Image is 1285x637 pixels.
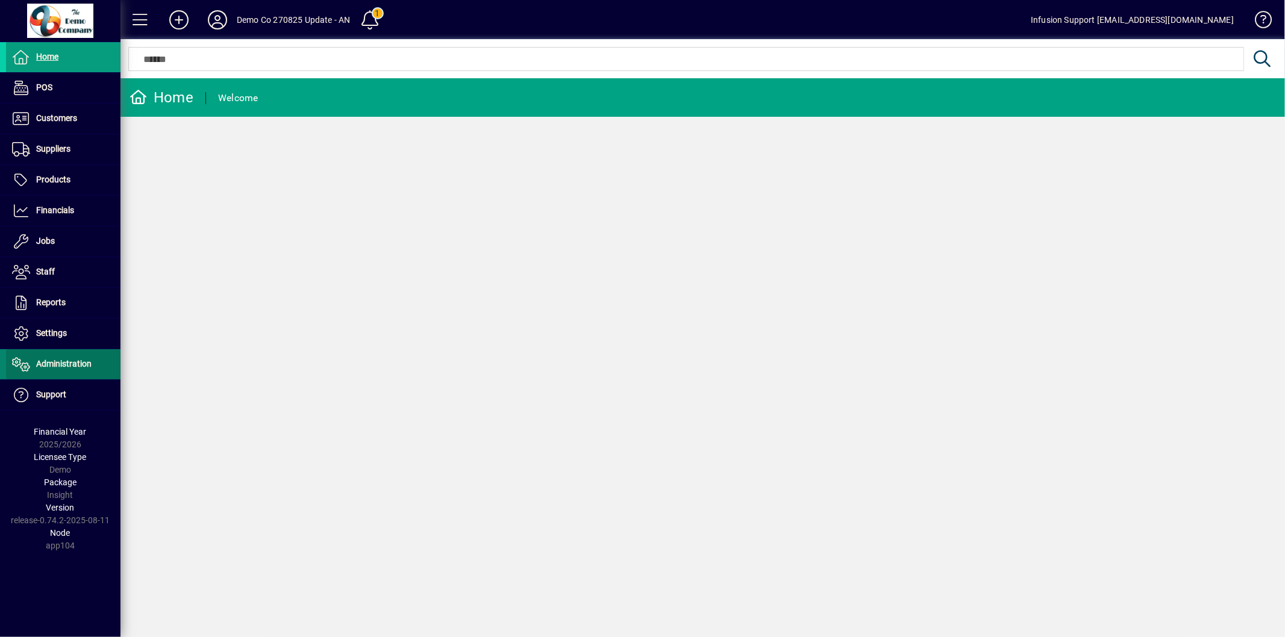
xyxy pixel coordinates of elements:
[46,503,75,512] span: Version
[198,9,237,31] button: Profile
[218,89,258,108] div: Welcome
[237,10,351,30] div: Demo Co 270825 Update - AN
[36,175,70,184] span: Products
[36,205,74,215] span: Financials
[44,477,77,487] span: Package
[36,390,66,399] span: Support
[36,359,92,368] span: Administration
[6,134,120,164] a: Suppliers
[1246,2,1270,42] a: Knowledge Base
[1031,10,1234,30] div: Infusion Support [EMAIL_ADDRESS][DOMAIN_NAME]
[36,267,55,276] span: Staff
[34,427,87,437] span: Financial Year
[6,288,120,318] a: Reports
[6,318,120,349] a: Settings
[36,236,55,246] span: Jobs
[160,9,198,31] button: Add
[6,226,120,256] a: Jobs
[6,104,120,134] a: Customers
[36,144,70,154] span: Suppliers
[6,257,120,287] a: Staff
[36,82,52,92] span: POS
[34,452,87,462] span: Licensee Type
[6,349,120,379] a: Administration
[6,73,120,103] a: POS
[130,88,193,107] div: Home
[51,528,70,538] span: Node
[36,52,58,61] span: Home
[6,196,120,226] a: Financials
[6,380,120,410] a: Support
[36,297,66,307] span: Reports
[6,165,120,195] a: Products
[36,328,67,338] span: Settings
[36,113,77,123] span: Customers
